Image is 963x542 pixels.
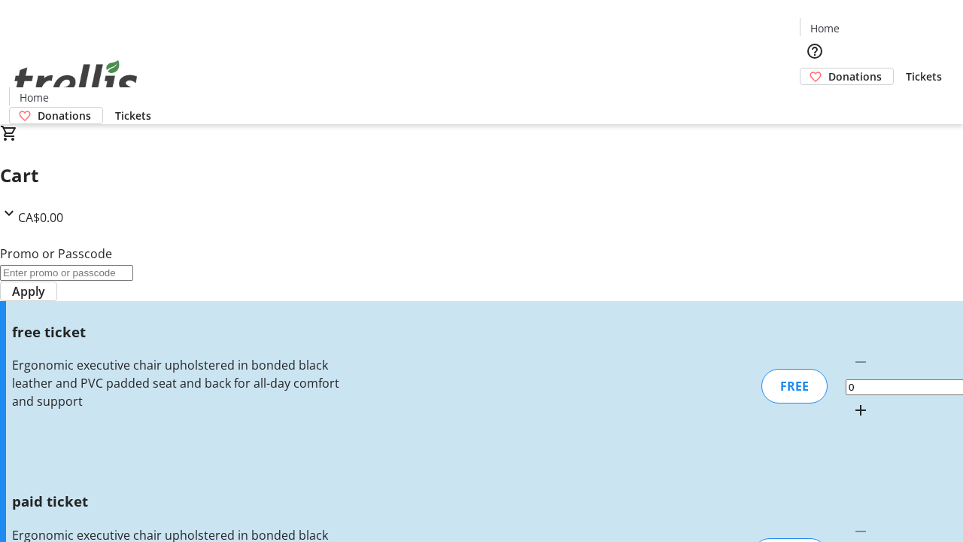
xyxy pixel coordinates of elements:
[115,108,151,123] span: Tickets
[894,69,954,84] a: Tickets
[103,108,163,123] a: Tickets
[810,20,840,36] span: Home
[12,356,341,410] div: Ergonomic executive chair upholstered in bonded black leather and PVC padded seat and back for al...
[761,369,828,403] div: FREE
[20,90,49,105] span: Home
[800,36,830,66] button: Help
[828,69,882,84] span: Donations
[846,395,876,425] button: Increment by one
[12,282,45,300] span: Apply
[800,68,894,85] a: Donations
[800,85,830,115] button: Cart
[10,90,58,105] a: Home
[906,69,942,84] span: Tickets
[38,108,91,123] span: Donations
[12,491,341,512] h3: paid ticket
[12,321,341,343] h3: free ticket
[800,20,849,36] a: Home
[9,107,103,124] a: Donations
[18,209,63,226] span: CA$0.00
[9,44,143,119] img: Orient E2E Organization 6JrRoDDGgw's Logo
